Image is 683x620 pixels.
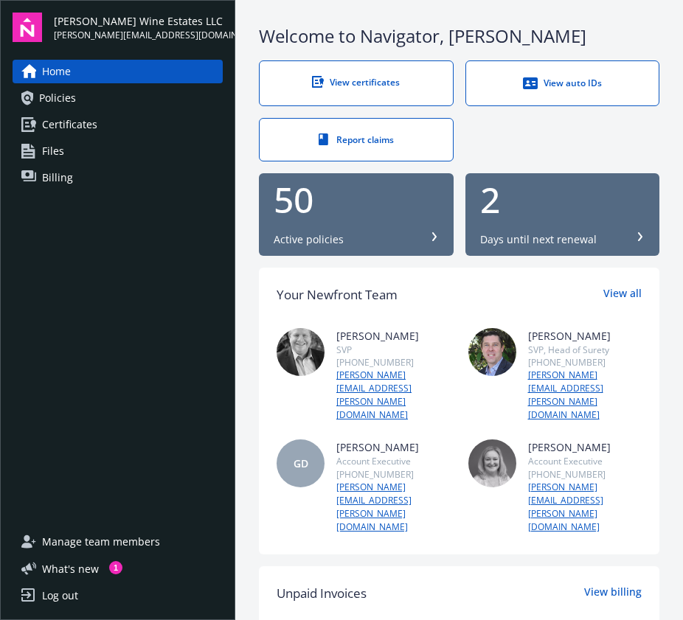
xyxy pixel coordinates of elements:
[528,369,642,422] a: [PERSON_NAME][EMAIL_ADDRESS][PERSON_NAME][DOMAIN_NAME]
[496,76,630,91] div: View auto IDs
[336,439,451,455] div: [PERSON_NAME]
[528,455,642,467] div: Account Executive
[13,139,223,163] a: Files
[54,29,223,42] span: [PERSON_NAME][EMAIL_ADDRESS][DOMAIN_NAME]
[277,285,398,304] div: Your Newfront Team
[259,24,659,49] div: Welcome to Navigator , [PERSON_NAME]
[294,456,308,471] span: GD
[528,328,642,344] div: [PERSON_NAME]
[259,60,454,106] a: View certificates
[603,285,642,304] a: View all
[480,232,597,247] div: Days until next renewal
[528,356,642,369] div: [PHONE_NUMBER]
[336,455,451,467] div: Account Executive
[336,481,451,534] a: [PERSON_NAME][EMAIL_ADDRESS][PERSON_NAME][DOMAIN_NAME]
[42,584,78,607] div: Log out
[42,530,160,554] span: Manage team members
[54,13,223,29] span: [PERSON_NAME] Wine Estates LLC
[336,344,451,356] div: SVP
[274,232,344,247] div: Active policies
[468,328,516,376] img: photo
[465,60,660,106] a: View auto IDs
[277,584,367,603] span: Unpaid Invoices
[465,173,660,256] button: 2Days until next renewal
[336,369,451,422] a: [PERSON_NAME][EMAIL_ADDRESS][PERSON_NAME][DOMAIN_NAME]
[259,118,454,161] a: Report claims
[480,182,645,217] div: 2
[528,468,642,481] div: [PHONE_NUMBER]
[42,60,71,83] span: Home
[13,60,223,83] a: Home
[289,133,423,146] div: Report claims
[13,561,122,577] button: What's new1
[528,439,642,455] div: [PERSON_NAME]
[13,13,42,42] img: navigator-logo.svg
[277,328,325,376] img: photo
[336,468,451,481] div: [PHONE_NUMBER]
[13,166,223,189] a: Billing
[336,328,451,344] div: [PERSON_NAME]
[54,13,223,42] button: [PERSON_NAME] Wine Estates LLC[PERSON_NAME][EMAIL_ADDRESS][DOMAIN_NAME]
[42,113,97,136] span: Certificates
[528,481,642,534] a: [PERSON_NAME][EMAIL_ADDRESS][PERSON_NAME][DOMAIN_NAME]
[42,561,99,577] span: What ' s new
[42,139,64,163] span: Files
[468,439,516,487] img: photo
[528,344,642,356] div: SVP, Head of Surety
[13,530,223,554] a: Manage team members
[584,584,642,603] a: View billing
[259,173,454,256] button: 50Active policies
[109,561,122,574] div: 1
[13,113,223,136] a: Certificates
[13,86,223,110] a: Policies
[336,356,451,369] div: [PHONE_NUMBER]
[39,86,76,110] span: Policies
[274,182,439,217] div: 50
[42,166,73,189] span: Billing
[289,76,423,88] div: View certificates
